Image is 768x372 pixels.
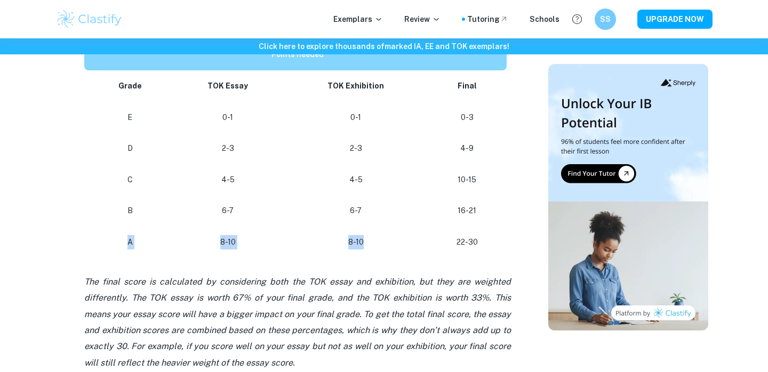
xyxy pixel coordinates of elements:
[2,41,766,52] h6: Click here to explore thousands of marked IA, EE and TOK exemplars !
[118,82,142,90] strong: Grade
[467,13,508,25] a: Tutoring
[595,9,616,30] button: SS
[180,110,276,125] p: 0-1
[97,47,498,62] p: Points needed
[84,277,511,368] i: The final score is calculated by considering both the TOK essay and exhibition, but they are weig...
[293,235,419,249] p: 8-10
[180,235,276,249] p: 8-10
[548,64,708,330] img: Thumbnail
[637,10,713,29] button: UPGRADE NOW
[436,204,498,218] p: 16-21
[568,10,586,28] button: Help and Feedback
[180,204,276,218] p: 6-7
[180,141,276,156] p: 2-3
[180,173,276,187] p: 4-5
[599,13,612,25] h6: SS
[293,173,419,187] p: 4-5
[97,173,163,187] p: C
[55,9,123,30] img: Clastify logo
[333,13,383,25] p: Exemplars
[436,173,498,187] p: 10-15
[293,110,419,125] p: 0-1
[97,141,163,156] p: D
[436,141,498,156] p: 4-9
[97,110,163,125] p: E
[436,235,498,249] p: 22-30
[293,141,419,156] p: 2-3
[530,13,559,25] a: Schools
[458,82,477,90] strong: Final
[436,110,498,125] p: 0-3
[207,82,248,90] strong: TOK Essay
[97,235,163,249] p: A
[97,204,163,218] p: B
[327,82,384,90] strong: TOK Exhibition
[404,13,441,25] p: Review
[293,204,419,218] p: 6-7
